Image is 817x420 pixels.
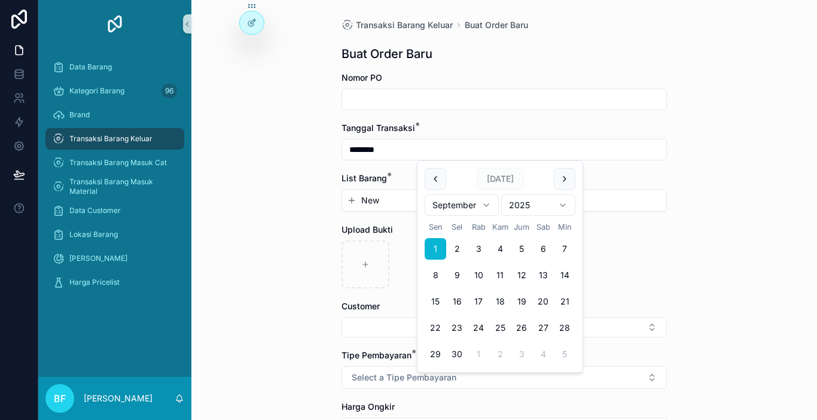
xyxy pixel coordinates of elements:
[105,14,124,34] img: App logo
[511,238,532,260] button: Jumat, 5 September 2025
[38,48,191,309] div: scrollable content
[511,221,532,233] th: Jumat
[342,317,667,337] button: Select Button
[361,194,379,206] span: New
[342,72,382,83] span: Nomor PO
[342,224,393,235] span: Upload Bukti
[54,391,66,406] span: BF
[554,264,575,286] button: Minggu, 14 September 2025
[425,221,575,365] table: September 2025
[511,264,532,286] button: Jumat, 12 September 2025
[446,291,468,312] button: Selasa, 16 September 2025
[489,343,511,365] button: Kamis, 2 Oktober 2025
[342,401,395,412] span: Harga Ongkir
[532,291,554,312] button: Sabtu, 20 September 2025
[532,264,554,286] button: Sabtu, 13 September 2025
[554,238,575,260] button: Minggu, 7 September 2025
[489,264,511,286] button: Kamis, 11 September 2025
[342,301,380,311] span: Customer
[45,272,184,293] a: Harga Pricelist
[532,238,554,260] button: Sabtu, 6 September 2025
[69,177,172,196] span: Transaksi Barang Masuk Material
[161,84,177,98] div: 96
[342,173,387,183] span: List Barang
[468,291,489,312] button: Rabu, 17 September 2025
[69,134,153,144] span: Transaksi Barang Keluar
[465,19,528,31] a: Buat Order Baru
[45,80,184,102] a: Kategori Barang96
[342,19,453,31] a: Transaksi Barang Keluar
[446,221,468,233] th: Selasa
[69,158,167,168] span: Transaksi Barang Masuk Cat
[468,238,489,260] button: Rabu, 3 September 2025
[532,343,554,365] button: Sabtu, 4 Oktober 2025
[425,343,446,365] button: Senin, 29 September 2025
[342,366,667,389] button: Select Button
[511,317,532,339] button: Jumat, 26 September 2025
[489,317,511,339] button: Kamis, 25 September 2025
[69,86,124,96] span: Kategori Barang
[425,238,446,260] button: Today, Senin, 1 September 2025, selected
[45,152,184,174] a: Transaksi Barang Masuk Cat
[45,128,184,150] a: Transaksi Barang Keluar
[45,224,184,245] a: Lokasi Barang
[446,238,468,260] button: Selasa, 2 September 2025
[554,343,575,365] button: Minggu, 5 Oktober 2025
[554,221,575,233] th: Minggu
[425,221,446,233] th: Senin
[45,104,184,126] a: Brand
[84,392,153,404] p: [PERSON_NAME]
[69,278,120,287] span: Harga Pricelist
[425,317,446,339] button: Senin, 22 September 2025
[532,317,554,339] button: Sabtu, 27 September 2025
[511,343,532,365] button: Jumat, 3 Oktober 2025
[69,254,127,263] span: [PERSON_NAME]
[446,343,468,365] button: Selasa, 30 September 2025
[489,238,511,260] button: Kamis, 4 September 2025
[468,264,489,286] button: Rabu, 10 September 2025
[342,123,415,133] span: Tanggal Transaksi
[532,221,554,233] th: Sabtu
[489,221,511,233] th: Kamis
[69,110,90,120] span: Brand
[45,176,184,197] a: Transaksi Barang Masuk Material
[425,264,446,286] button: Senin, 8 September 2025
[45,200,184,221] a: Data Customer
[69,230,118,239] span: Lokasi Barang
[468,343,489,365] button: Rabu, 1 Oktober 2025
[356,19,453,31] span: Transaksi Barang Keluar
[69,62,112,72] span: Data Barang
[342,45,432,62] h1: Buat Order Baru
[342,350,411,360] span: Tipe Pembayaran
[45,56,184,78] a: Data Barang
[446,264,468,286] button: Selasa, 9 September 2025
[45,248,184,269] a: [PERSON_NAME]
[352,372,456,384] span: Select a Tipe Pembayaran
[468,317,489,339] button: Rabu, 24 September 2025
[511,291,532,312] button: Jumat, 19 September 2025
[69,206,121,215] span: Data Customer
[554,291,575,312] button: Minggu, 21 September 2025
[554,317,575,339] button: Minggu, 28 September 2025
[446,317,468,339] button: Selasa, 23 September 2025
[468,221,489,233] th: Rabu
[489,291,511,312] button: Kamis, 18 September 2025
[347,194,661,206] button: New
[425,291,446,312] button: Senin, 15 September 2025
